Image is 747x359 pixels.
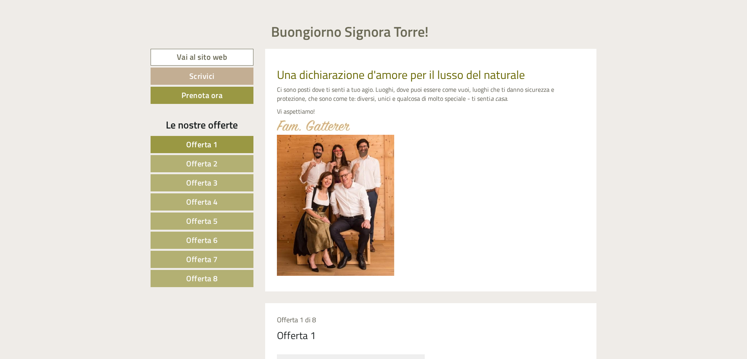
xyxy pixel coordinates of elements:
em: casa [495,94,507,103]
span: Offerta 4 [186,196,218,208]
span: Offerta 3 [186,177,218,189]
span: Offerta 8 [186,272,218,284]
img: image [277,135,394,276]
div: Le nostre offerte [151,118,253,132]
span: Offerta 1 di 8 [277,314,316,325]
p: Ci sono posti dove ti senti a tuo agio. Luoghi, dove puoi essere come vuoi, luoghi che ti danno s... [277,85,585,103]
h1: Buongiorno Signora Torre! [271,24,429,39]
span: Offerta 1 [186,138,218,150]
div: Offerta 1 [277,328,316,343]
img: image [277,120,350,131]
span: Offerta 6 [186,234,218,246]
span: Offerta 5 [186,215,218,227]
a: Prenota ora [151,87,253,104]
span: Offerta 7 [186,253,218,265]
a: Vai al sito web [151,49,253,66]
a: Scrivici [151,68,253,85]
span: Offerta 2 [186,157,218,170]
p: Vi aspettiamo! [277,107,585,116]
em: a [490,94,494,103]
span: Una dichiarazione d'amore per il lusso del naturale [277,66,525,84]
